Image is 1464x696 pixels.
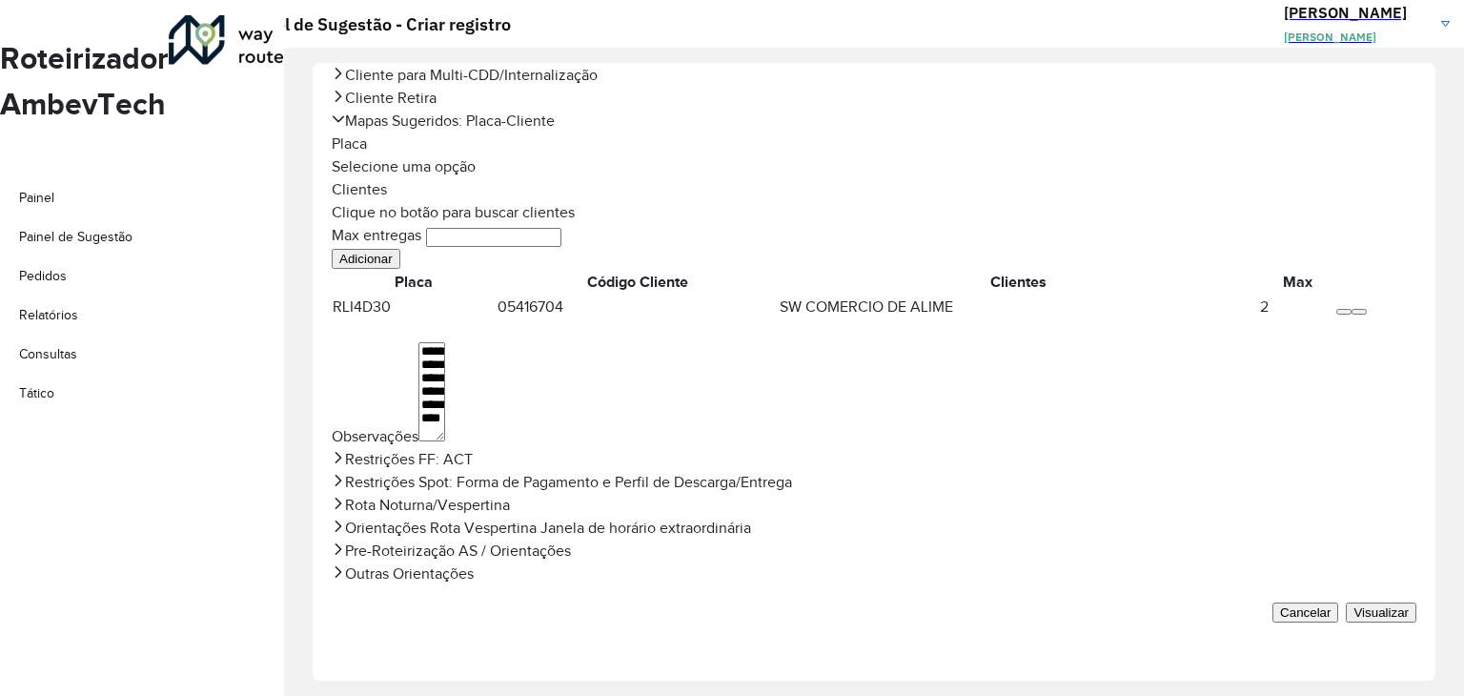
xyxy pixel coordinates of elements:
span: Restrições Spot: Forma de Pagamento e Perfil de Descarga/Entrega [345,475,792,490]
a: [PERSON_NAME][PERSON_NAME] [1284,1,1464,47]
a: Rota Noturna/Vespertina [332,494,1416,517]
td: SW COMERCIO DE ALIME [779,295,1259,319]
button: Adicionar [332,249,400,269]
a: Outras Orientações [332,563,1416,585]
a: Cliente para Multi-CDD/Internalização [332,64,1416,87]
th: Código Cliente [497,270,779,295]
a: Restrições FF: ACT [332,448,1416,471]
td: 2 [1259,295,1335,319]
th: Placa [332,270,497,295]
span: Cliente para Multi-CDD/Internalização [345,68,598,83]
h3: [PERSON_NAME] [1284,1,1427,24]
span: Relatórios [19,305,78,325]
label: Max entregas [332,227,421,243]
span: Pedidos [19,266,67,286]
a: Orientações Rota Vespertina Janela de horário extraordinária [332,517,1416,540]
span: Consultas [19,344,77,364]
span: Tático [19,383,54,403]
a: Mapas Sugeridos: Placa-Cliente [332,110,1416,133]
span: Rota Noturna/Vespertina [345,498,510,513]
span: Mapas Sugeridos: Placa-Cliente [345,113,555,129]
th: Clientes [779,270,1259,295]
div: Mapas Sugeridos: Placa-Cliente [332,133,1416,448]
a: Restrições Spot: Forma de Pagamento e Perfil de Descarga/Entrega [332,471,1416,494]
span: Restrições FF: ACT [345,452,473,467]
th: Max [1259,270,1335,295]
button: Visualizar [1346,603,1416,623]
span: Outras Orientações [345,566,474,582]
td: RLI4D30 [332,295,497,319]
button: Cancelar [1272,603,1338,623]
a: Cliente Retira [332,87,1416,110]
span: [PERSON_NAME] [1284,30,1376,44]
span: Painel [19,188,54,208]
label: Observações [332,428,418,444]
span: Cancelar [1280,605,1331,620]
span: Visualizar [1353,605,1409,620]
a: Pre-Roteirização AS / Orientações [332,540,1416,563]
span: Orientações Rota Vespertina Janela de horário extraordinária [345,521,751,536]
span: Pre-Roteirização AS / Orientações [345,543,571,559]
h2: Painel de Sugestão - Criar registro [220,11,511,37]
label: Placa [332,135,367,152]
td: 05416704 [497,295,779,319]
label: Clientes [332,181,387,197]
span: Painel de Sugestão [19,227,132,247]
span: Cliente Retira [345,91,437,106]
